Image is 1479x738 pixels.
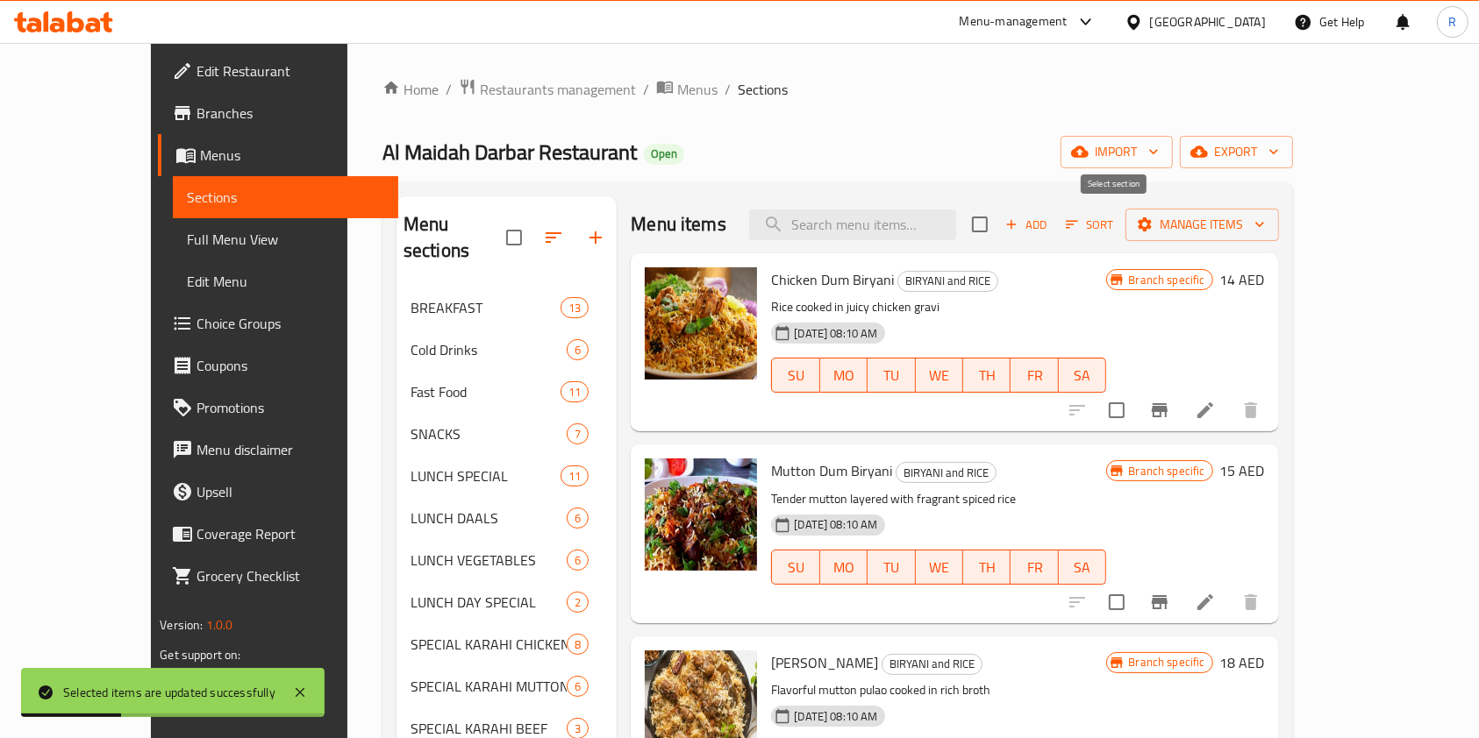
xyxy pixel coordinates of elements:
div: items [567,592,589,613]
button: MO [820,550,868,585]
h2: Menu items [631,211,726,238]
span: SNACKS [411,423,567,444]
span: TH [970,555,1004,580]
button: TH [963,358,1011,393]
div: LUNCH VEGETABLES6 [397,539,617,581]
div: LUNCH DAALS6 [397,497,617,539]
span: Upsell [196,481,384,502]
span: Edit Restaurant [196,60,384,82]
button: FR [1011,550,1058,585]
span: Branch specific [1121,654,1211,671]
div: items [567,676,589,697]
span: MO [827,363,861,388]
a: Home [382,79,439,100]
span: BIRYANI and RICE [882,654,982,674]
div: LUNCH DAY SPECIAL2 [397,581,617,623]
span: Al Maidah Darbar Restaurant [382,132,637,172]
span: TU [875,555,908,580]
div: BIRYANI and RICE [882,654,982,675]
div: items [567,507,589,529]
span: SA [1066,363,1099,388]
span: Add item [998,211,1054,238]
span: 11 [561,468,588,485]
div: items [561,297,589,318]
a: Promotions [158,387,398,429]
span: Coverage Report [196,523,384,544]
button: Sort [1061,211,1118,238]
span: [PERSON_NAME] [771,649,878,676]
button: SA [1059,550,1106,585]
a: Sections [173,176,398,218]
div: LUNCH SPECIAL11 [397,455,617,497]
button: delete [1230,389,1272,431]
span: LUNCH DAY SPECIAL [411,592,567,613]
div: SPECIAL KARAHI CHICKEN8 [397,623,617,665]
span: BIRYANI and RICE [898,271,997,291]
span: Select to update [1098,392,1135,429]
span: Coupons [196,355,384,376]
div: Fast Food11 [397,371,617,413]
span: Restaurants management [480,79,636,100]
span: 8 [568,636,588,653]
span: Menus [200,145,384,166]
nav: breadcrumb [382,78,1293,101]
span: R [1448,12,1456,32]
span: 3 [568,720,588,737]
span: Mutton Dum Biryani [771,458,892,484]
span: LUNCH SPECIAL [411,465,561,486]
button: SU [771,550,819,585]
span: Sort items [1054,211,1125,238]
span: Fast Food [411,381,561,402]
span: Full Menu View [187,229,384,250]
span: export [1194,141,1279,163]
span: BREAKFAST [411,297,561,318]
span: Promotions [196,397,384,418]
div: BREAKFAST13 [397,287,617,329]
span: Add [1003,215,1050,235]
span: Sort [1066,215,1114,235]
div: SPECIAL KARAHI MUTTON6 [397,665,617,707]
button: TU [868,550,915,585]
span: 2 [568,594,588,611]
div: Open [644,144,684,165]
a: Choice Groups [158,302,398,344]
span: FR [1018,555,1051,580]
span: Menus [677,79,718,100]
button: TH [963,550,1011,585]
span: TH [970,363,1004,388]
img: Chicken Dum Biryani [645,267,757,380]
div: [GEOGRAPHIC_DATA] [1150,12,1266,32]
div: items [567,423,589,444]
span: TU [875,363,908,388]
span: [DATE] 08:10 AM [787,325,884,342]
div: Cold Drinks6 [397,329,617,371]
div: Menu-management [960,11,1068,32]
span: Choice Groups [196,313,384,334]
div: items [567,550,589,571]
a: Menus [158,134,398,176]
a: Edit menu item [1195,592,1216,613]
span: Grocery Checklist [196,565,384,586]
a: Restaurants management [459,78,636,101]
a: Coupons [158,344,398,387]
span: SPECIAL KARAHI CHICKEN [411,634,567,655]
h6: 15 AED [1220,458,1265,483]
span: Cold Drinks [411,339,567,360]
p: Rice cooked in juicy chicken gravi [771,296,1106,318]
a: Coverage Report [158,513,398,555]
span: Sections [187,187,384,208]
a: Branches [158,92,398,134]
span: 7 [568,426,588,443]
span: LUNCH VEGETABLES [411,550,567,571]
button: Add [998,211,1054,238]
button: Branch-specific-item [1139,581,1181,623]
div: items [567,634,589,655]
span: 13 [561,300,588,316]
span: 6 [568,552,588,569]
a: Grocery Checklist [158,555,398,597]
span: Chicken Dum Biryani [771,266,894,293]
span: WE [923,363,956,388]
div: items [561,465,589,486]
button: delete [1230,581,1272,623]
button: MO [820,358,868,393]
